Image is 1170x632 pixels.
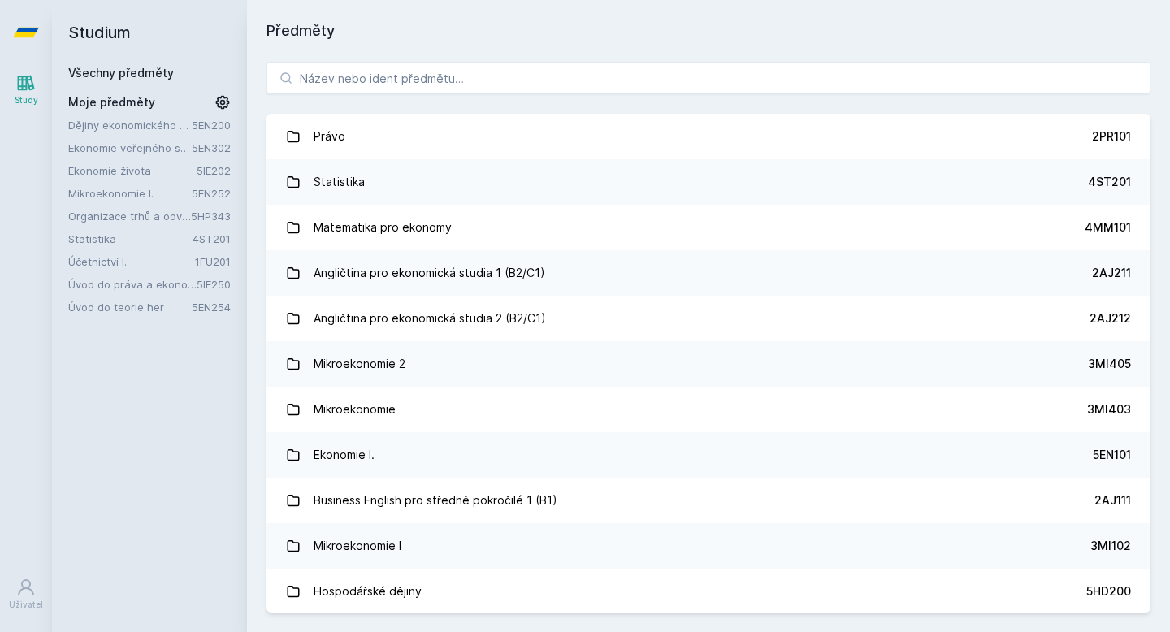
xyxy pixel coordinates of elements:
[1088,174,1131,190] div: 4ST201
[68,276,197,292] a: Úvod do práva a ekonomie
[314,484,557,517] div: Business English pro středně pokročilé 1 (B1)
[68,117,192,133] a: Dějiny ekonomického myšlení
[192,301,231,314] a: 5EN254
[68,231,193,247] a: Statistika
[68,208,191,224] a: Organizace trhů a odvětví pohledem manažerů
[266,296,1150,341] a: Angličtina pro ekonomická studia 2 (B2/C1) 2AJ212
[266,569,1150,614] a: Hospodářské dějiny 5HD200
[68,185,192,201] a: Mikroekonomie I.
[68,140,192,156] a: Ekonomie veřejného sektoru
[266,114,1150,159] a: Právo 2PR101
[193,232,231,245] a: 4ST201
[266,159,1150,205] a: Statistika 4ST201
[68,162,197,179] a: Ekonomie života
[266,387,1150,432] a: Mikroekonomie 3MI403
[68,253,195,270] a: Účetnictví I.
[266,62,1150,94] input: Název nebo ident předmětu…
[266,523,1150,569] a: Mikroekonomie I 3MI102
[266,341,1150,387] a: Mikroekonomie 2 3MI405
[314,211,452,244] div: Matematika pro ekonomy
[68,299,192,315] a: Úvod do teorie her
[3,65,49,115] a: Study
[1094,492,1131,509] div: 2AJ111
[192,141,231,154] a: 5EN302
[191,210,231,223] a: 5HP343
[197,164,231,177] a: 5IE202
[1093,447,1131,463] div: 5EN101
[3,569,49,619] a: Uživatel
[314,166,365,198] div: Statistika
[9,599,43,611] div: Uživatel
[266,250,1150,296] a: Angličtina pro ekonomická studia 1 (B2/C1) 2AJ211
[192,119,231,132] a: 5EN200
[1087,401,1131,418] div: 3MI403
[314,348,405,380] div: Mikroekonomie 2
[1090,538,1131,554] div: 3MI102
[314,393,396,426] div: Mikroekonomie
[68,66,174,80] a: Všechny předměty
[314,439,375,471] div: Ekonomie I.
[68,94,155,110] span: Moje předměty
[1092,128,1131,145] div: 2PR101
[314,575,422,608] div: Hospodářské dějiny
[314,302,546,335] div: Angličtina pro ekonomická studia 2 (B2/C1)
[197,278,231,291] a: 5IE250
[1092,265,1131,281] div: 2AJ211
[314,120,345,153] div: Právo
[266,478,1150,523] a: Business English pro středně pokročilé 1 (B1) 2AJ111
[195,255,231,268] a: 1FU201
[314,530,401,562] div: Mikroekonomie I
[1085,219,1131,236] div: 4MM101
[1090,310,1131,327] div: 2AJ212
[1088,356,1131,372] div: 3MI405
[192,187,231,200] a: 5EN252
[15,94,38,106] div: Study
[266,432,1150,478] a: Ekonomie I. 5EN101
[266,205,1150,250] a: Matematika pro ekonomy 4MM101
[314,257,545,289] div: Angličtina pro ekonomická studia 1 (B2/C1)
[1086,583,1131,600] div: 5HD200
[266,19,1150,42] h1: Předměty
